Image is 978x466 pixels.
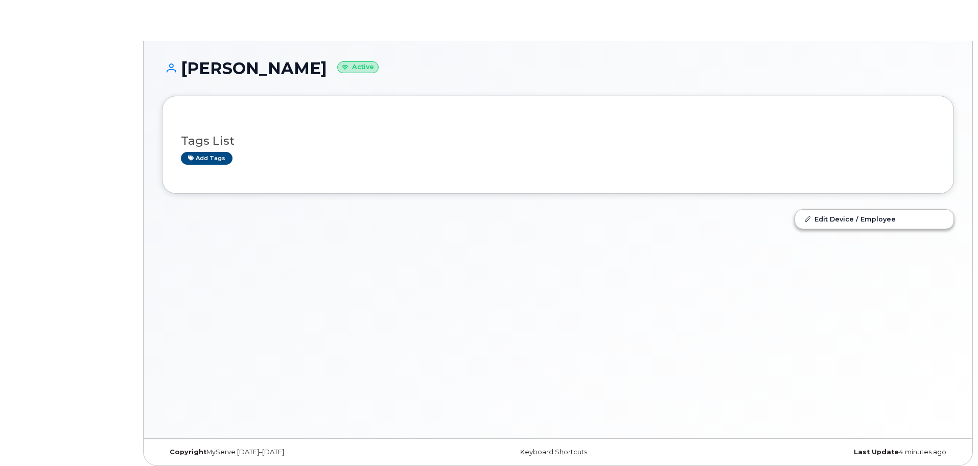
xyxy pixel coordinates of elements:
strong: Last Update [854,448,899,456]
small: Active [337,61,379,73]
a: Edit Device / Employee [795,210,953,228]
a: Keyboard Shortcuts [520,448,587,456]
div: MyServe [DATE]–[DATE] [162,448,426,456]
h3: Tags List [181,135,935,147]
a: Add tags [181,152,232,165]
div: 4 minutes ago [690,448,954,456]
strong: Copyright [170,448,206,456]
h1: [PERSON_NAME] [162,59,954,77]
